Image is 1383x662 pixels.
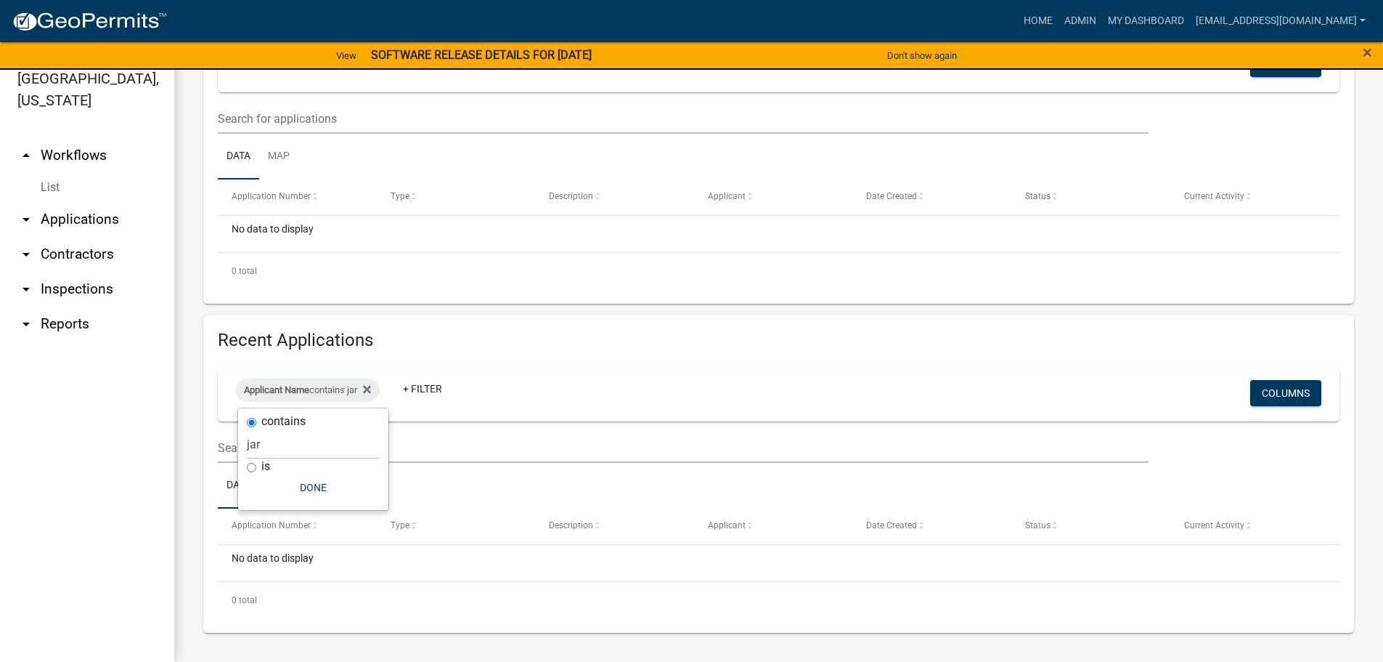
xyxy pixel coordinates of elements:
[1184,520,1244,530] span: Current Activity
[261,461,270,472] label: is
[1025,191,1050,201] span: Status
[218,330,1339,351] h4: Recent Applications
[1363,44,1372,61] button: Close
[881,44,963,68] button: Don't show again
[218,545,1339,581] div: No data to display
[17,280,35,298] i: arrow_drop_down
[232,520,311,530] span: Application Number
[708,520,746,530] span: Applicant
[1250,380,1321,406] button: Columns
[852,179,1011,214] datatable-header-cell: Date Created
[218,216,1339,252] div: No data to display
[235,51,298,77] a: + Filter
[377,179,536,214] datatable-header-cell: Type
[17,211,35,228] i: arrow_drop_down
[218,179,377,214] datatable-header-cell: Application Number
[261,416,306,427] label: contains
[218,253,1339,289] div: 0 total
[535,509,694,544] datatable-header-cell: Description
[1011,509,1170,544] datatable-header-cell: Status
[549,520,593,530] span: Description
[17,246,35,263] i: arrow_drop_down
[1102,7,1190,35] a: My Dashboard
[694,509,853,544] datatable-header-cell: Applicant
[549,191,593,201] span: Description
[218,104,1149,134] input: Search for applications
[218,463,259,509] a: Data
[371,48,592,62] strong: SOFTWARE RELEASE DETAILS FOR [DATE]
[1250,51,1321,77] button: Columns
[1170,509,1329,544] datatable-header-cell: Current Activity
[17,315,35,333] i: arrow_drop_down
[391,376,454,402] a: + Filter
[1184,191,1244,201] span: Current Activity
[535,179,694,214] datatable-header-cell: Description
[391,520,409,530] span: Type
[218,509,377,544] datatable-header-cell: Application Number
[218,582,1339,618] div: 0 total
[244,384,309,395] span: Applicant Name
[1363,42,1372,62] span: ×
[259,134,298,180] a: Map
[708,191,746,201] span: Applicant
[330,44,362,68] a: View
[247,475,380,501] button: Done
[218,134,259,180] a: Data
[1058,7,1102,35] a: Admin
[1170,179,1329,214] datatable-header-cell: Current Activity
[391,191,409,201] span: Type
[852,509,1011,544] datatable-header-cell: Date Created
[1018,7,1058,35] a: Home
[694,179,853,214] datatable-header-cell: Applicant
[17,147,35,164] i: arrow_drop_up
[235,379,380,402] div: contains jar
[866,191,917,201] span: Date Created
[232,191,311,201] span: Application Number
[218,433,1149,463] input: Search for applications
[377,509,536,544] datatable-header-cell: Type
[1190,7,1371,35] a: [EMAIL_ADDRESS][DOMAIN_NAME]
[1011,179,1170,214] datatable-header-cell: Status
[1025,520,1050,530] span: Status
[866,520,917,530] span: Date Created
